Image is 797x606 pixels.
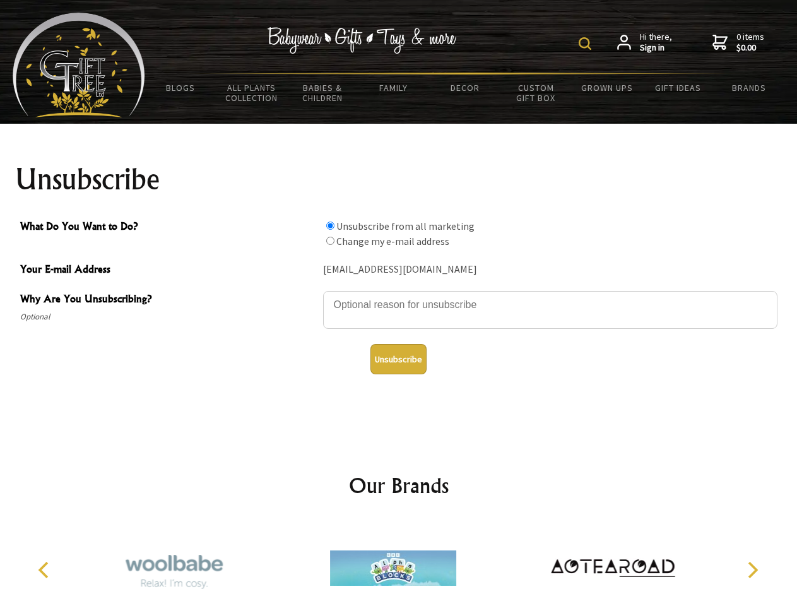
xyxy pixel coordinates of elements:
[20,261,317,280] span: Your E-mail Address
[336,220,475,232] label: Unsubscribe from all marketing
[738,556,766,584] button: Next
[640,42,672,54] strong: Sign in
[336,235,449,247] label: Change my e-mail address
[20,291,317,309] span: Why Are You Unsubscribing?
[571,74,642,101] a: Grown Ups
[714,74,785,101] a: Brands
[268,27,457,54] img: Babywear - Gifts - Toys & more
[323,291,777,329] textarea: Why Are You Unsubscribing?
[32,556,59,584] button: Previous
[736,42,764,54] strong: $0.00
[287,74,358,111] a: Babies & Children
[617,32,672,54] a: Hi there,Sign in
[640,32,672,54] span: Hi there,
[323,260,777,280] div: [EMAIL_ADDRESS][DOMAIN_NAME]
[326,237,334,245] input: What Do You Want to Do?
[370,344,427,374] button: Unsubscribe
[25,470,772,501] h2: Our Brands
[642,74,714,101] a: Gift Ideas
[13,13,145,117] img: Babyware - Gifts - Toys and more...
[326,222,334,230] input: What Do You Want to Do?
[15,164,782,194] h1: Unsubscribe
[429,74,500,101] a: Decor
[145,74,216,101] a: BLOGS
[20,309,317,324] span: Optional
[736,31,764,54] span: 0 items
[358,74,430,101] a: Family
[712,32,764,54] a: 0 items$0.00
[20,218,317,237] span: What Do You Want to Do?
[579,37,591,50] img: product search
[500,74,572,111] a: Custom Gift Box
[216,74,288,111] a: All Plants Collection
